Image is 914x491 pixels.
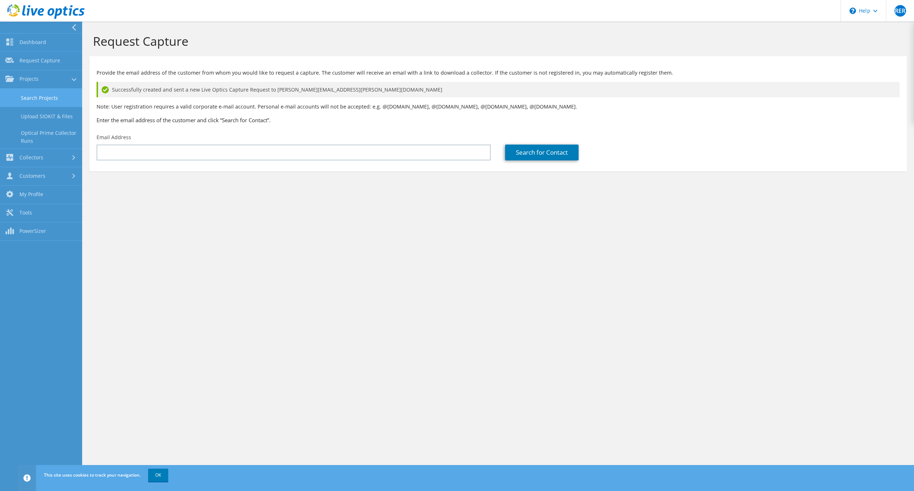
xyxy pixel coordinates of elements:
[97,69,900,77] p: Provide the email address of the customer from whom you would like to request a capture. The cust...
[112,86,442,94] span: Successfully created and sent a new Live Optics Capture Request to [PERSON_NAME][EMAIL_ADDRESS][P...
[93,34,900,49] h1: Request Capture
[505,145,579,160] a: Search for Contact
[895,5,906,17] span: RER
[850,8,856,14] svg: \n
[97,103,900,111] p: Note: User registration requires a valid corporate e-mail account. Personal e-mail accounts will ...
[97,116,900,124] h3: Enter the email address of the customer and click “Search for Contact”.
[44,472,141,478] span: This site uses cookies to track your navigation.
[97,134,131,141] label: Email Address
[148,469,168,482] a: OK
